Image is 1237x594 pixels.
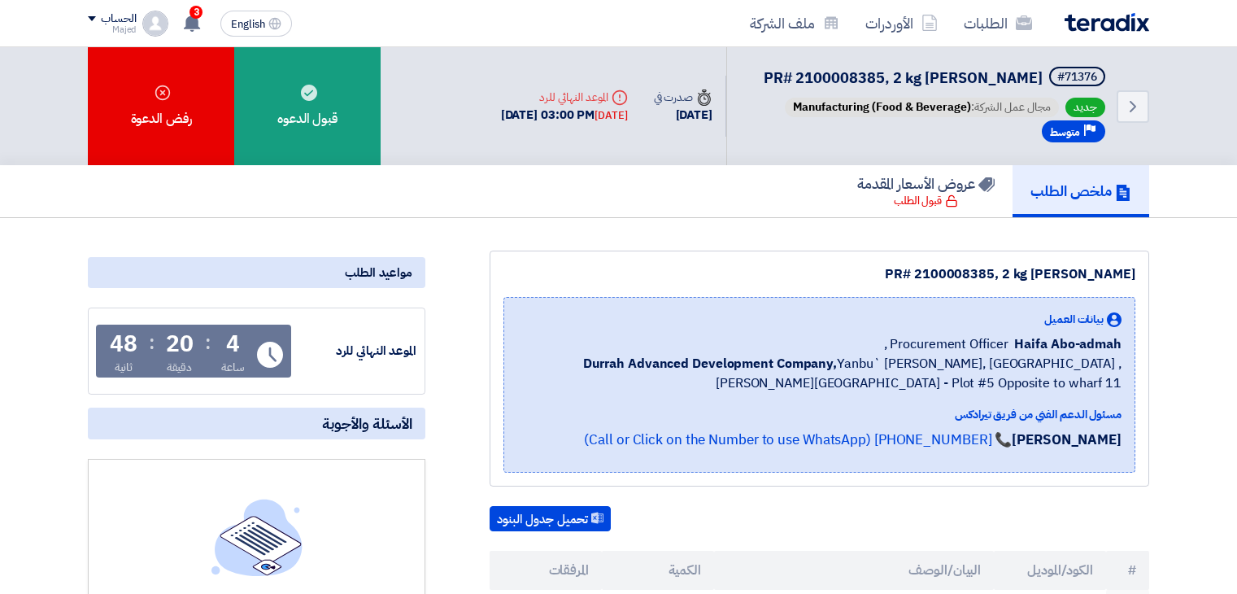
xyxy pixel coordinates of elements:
span: جديد [1065,98,1105,117]
span: English [231,19,265,30]
div: #71376 [1057,72,1097,83]
div: مواعيد الطلب [88,257,425,288]
div: [DATE] [654,106,712,124]
div: رفض الدعوة [88,47,234,165]
div: 4 [226,333,240,356]
div: قبول الدعوه [234,47,381,165]
div: [DATE] [595,107,627,124]
img: Teradix logo [1065,13,1149,32]
div: ثانية [115,359,133,376]
span: Haifa Abo-admah [1014,334,1122,354]
div: 20 [166,333,194,356]
span: مجال عمل الشركة: [785,98,1059,117]
a: الطلبات [951,4,1045,42]
div: PR# 2100008385, 2 kg [PERSON_NAME] [503,264,1135,284]
div: Majed [88,25,136,34]
div: دقيقة [167,359,192,376]
span: 3 [189,6,203,19]
a: 📞 [PHONE_NUMBER] (Call or Click on the Number to use WhatsApp) [584,430,1012,450]
div: مسئول الدعم الفني من فريق تيرادكس [517,406,1122,423]
b: Durrah Advanced Development Company, [583,354,837,373]
div: ساعة [221,359,245,376]
th: المرفقات [490,551,602,590]
button: تحميل جدول البنود [490,506,611,532]
span: متوسط [1050,124,1080,140]
th: الكمية [602,551,714,590]
strong: [PERSON_NAME] [1012,430,1122,450]
div: : [149,328,155,357]
div: قبول الطلب [894,193,958,209]
div: صدرت في [654,89,712,106]
span: الأسئلة والأجوبة [322,414,412,433]
div: الموعد النهائي للرد [501,89,628,106]
h5: PR# 2100008385, 2 kg Abu Fahad Carton [764,67,1109,90]
span: Manufacturing (Food & Beverage) [793,98,971,116]
a: ملخص الطلب [1013,165,1149,217]
a: الأوردرات [852,4,951,42]
div: [DATE] 03:00 PM [501,106,628,124]
span: Yanbu` [PERSON_NAME], [GEOGRAPHIC_DATA] ,[PERSON_NAME][GEOGRAPHIC_DATA] - Plot #5 Opposite to wha... [517,354,1122,393]
div: الحساب [101,12,136,26]
h5: ملخص الطلب [1030,181,1131,200]
h5: عروض الأسعار المقدمة [857,174,995,193]
img: empty_state_list.svg [211,499,303,575]
div: : [205,328,211,357]
span: PR# 2100008385, 2 kg [PERSON_NAME] [764,67,1043,89]
span: بيانات العميل [1044,311,1104,328]
th: # [1106,551,1149,590]
th: البيان/الوصف [714,551,995,590]
a: عروض الأسعار المقدمة قبول الطلب [839,165,1013,217]
a: ملف الشركة [737,4,852,42]
div: الموعد النهائي للرد [294,342,416,360]
span: Procurement Officer , [884,334,1008,354]
th: الكود/الموديل [994,551,1106,590]
button: English [220,11,292,37]
div: 48 [110,333,137,356]
img: profile_test.png [142,11,168,37]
